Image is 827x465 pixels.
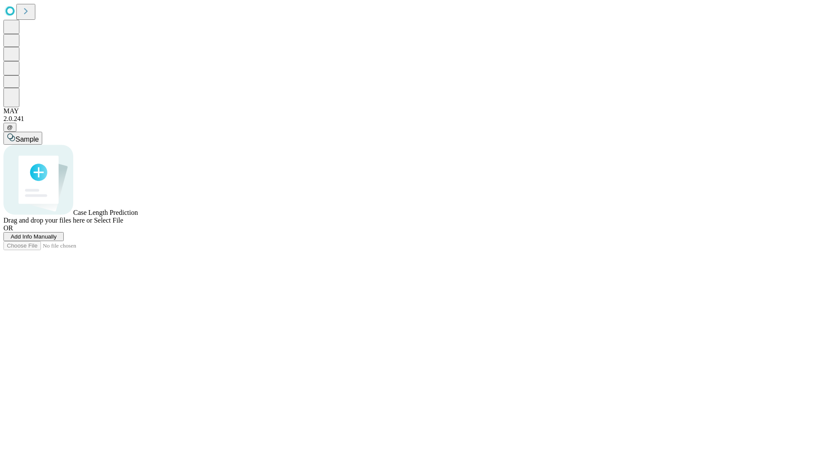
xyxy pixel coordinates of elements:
button: @ [3,123,16,132]
div: MAY [3,107,824,115]
span: Drag and drop your files here or [3,217,92,224]
button: Add Info Manually [3,232,64,241]
span: Select File [94,217,123,224]
span: OR [3,224,13,232]
button: Sample [3,132,42,145]
span: Sample [16,136,39,143]
span: @ [7,124,13,130]
span: Add Info Manually [11,233,57,240]
span: Case Length Prediction [73,209,138,216]
div: 2.0.241 [3,115,824,123]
